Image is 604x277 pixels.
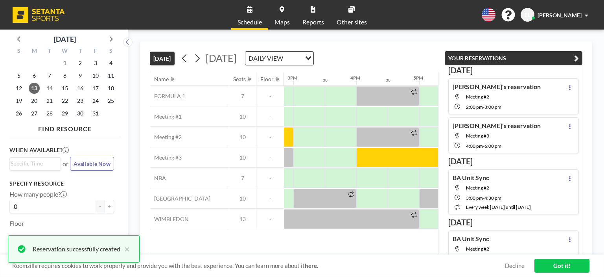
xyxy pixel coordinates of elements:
span: [PERSON_NAME] [538,12,582,19]
a: Got it! [534,259,589,273]
span: Meeting #2 [466,94,489,100]
span: [GEOGRAPHIC_DATA] [150,195,210,202]
span: Maps [274,19,290,25]
span: 10 [229,134,256,141]
span: Saturday, October 4, 2025 [105,58,116,69]
span: - [256,195,284,202]
span: 10 [229,113,256,120]
h3: [DATE] [448,65,579,75]
span: Tuesday, October 7, 2025 [44,70,55,81]
span: Friday, October 10, 2025 [90,70,101,81]
span: Friday, October 3, 2025 [90,58,101,69]
div: 30 [386,78,390,83]
span: 4:30 PM [484,195,501,201]
span: 4:00 PM [466,143,483,149]
h4: [PERSON_NAME]'s reservation [453,83,541,91]
div: Name [154,76,169,83]
span: Tuesday, October 14, 2025 [44,83,55,94]
div: M [27,46,42,57]
div: [DATE] [54,33,76,45]
span: [DATE] [206,52,237,64]
span: Friday, October 24, 2025 [90,95,101,106]
span: Thursday, October 9, 2025 [75,70,86,81]
span: WIMBLEDON [150,216,189,223]
button: - [95,200,105,213]
span: Sunday, October 19, 2025 [13,95,24,106]
span: 2:00 PM [466,104,483,110]
span: - [256,93,284,100]
span: Schedule [238,19,262,25]
h4: [PERSON_NAME]'s reservation [453,122,541,130]
h4: BA Unit Sync [453,174,489,182]
span: Monday, October 6, 2025 [29,70,40,81]
div: Search for option [10,158,61,169]
span: NBA [150,175,166,182]
label: Floor [9,219,24,227]
span: Saturday, October 18, 2025 [105,83,116,94]
div: T [42,46,57,57]
label: How many people? [9,190,67,198]
span: 7 [229,175,256,182]
span: Monday, October 27, 2025 [29,108,40,119]
span: EL [525,11,530,19]
span: Friday, October 31, 2025 [90,108,101,119]
span: - [256,134,284,141]
span: Monday, October 20, 2025 [29,95,40,106]
span: - [256,113,284,120]
span: 10 [229,195,256,202]
span: Available Now [74,160,110,167]
span: - [256,154,284,161]
span: Meeting #3 [466,133,489,139]
span: FORMULA 1 [150,93,185,100]
div: W [57,46,73,57]
span: 13 [229,216,256,223]
span: Thursday, October 2, 2025 [75,58,86,69]
span: Wednesday, October 29, 2025 [59,108,70,119]
button: close [120,244,130,254]
div: 4PM [350,75,360,81]
button: Available Now [70,157,114,171]
button: + [105,200,114,213]
span: Meeting #1 [150,113,182,120]
span: 10 [229,154,256,161]
span: 3:00 PM [466,195,483,201]
div: F [88,46,103,57]
span: - [256,216,284,223]
input: Search for option [285,53,300,63]
span: - [483,143,484,149]
span: Meeting #2 [466,185,489,191]
h3: [DATE] [448,218,579,227]
div: 30 [323,78,328,83]
img: organization-logo [13,7,65,23]
div: S [103,46,118,57]
span: Meeting #2 [150,134,182,141]
span: Tuesday, October 28, 2025 [44,108,55,119]
span: Meeting #3 [150,154,182,161]
span: Friday, October 17, 2025 [90,83,101,94]
span: Roomzilla requires cookies to work properly and provide you with the best experience. You can lea... [12,262,505,270]
span: Wednesday, October 8, 2025 [59,70,70,81]
div: S [11,46,27,57]
div: Search for option [245,52,313,65]
span: Sunday, October 5, 2025 [13,70,24,81]
span: Thursday, October 16, 2025 [75,83,86,94]
span: Wednesday, October 15, 2025 [59,83,70,94]
h4: BA Unit Sync [453,235,489,243]
span: Wednesday, October 22, 2025 [59,95,70,106]
span: - [483,104,484,110]
div: 5PM [413,75,423,81]
div: Reservation successfully created [33,244,120,254]
span: DAILY VIEW [247,53,285,63]
span: Thursday, October 23, 2025 [75,95,86,106]
h3: Specify resource [9,180,114,187]
h3: [DATE] [448,156,579,166]
span: - [256,175,284,182]
span: Sunday, October 26, 2025 [13,108,24,119]
span: or [63,160,68,168]
span: Tuesday, October 21, 2025 [44,95,55,106]
span: Monday, October 13, 2025 [29,83,40,94]
input: Search for option [11,159,56,168]
span: Saturday, October 11, 2025 [105,70,116,81]
span: Wednesday, October 1, 2025 [59,58,70,69]
span: Saturday, October 25, 2025 [105,95,116,106]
